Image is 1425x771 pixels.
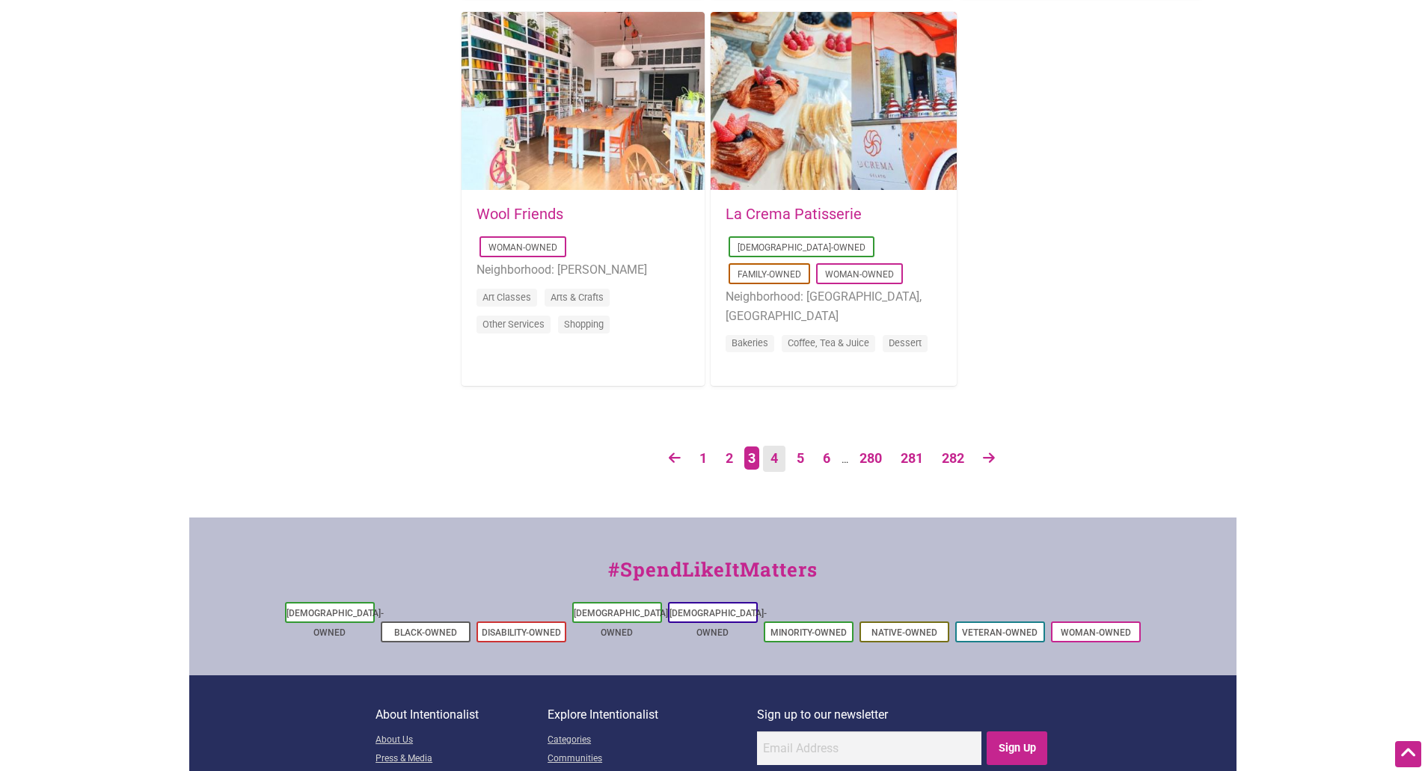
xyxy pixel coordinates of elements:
a: [DEMOGRAPHIC_DATA]-Owned [574,608,671,638]
p: Sign up to our newsletter [757,705,1049,725]
a: Native-Owned [871,627,937,638]
div: Scroll Back to Top [1395,741,1421,767]
a: Categories [548,731,757,750]
input: Sign Up [987,731,1047,765]
a: Page 6 [815,446,838,472]
p: Explore Intentionalist [548,705,757,725]
a: Veteran-Owned [962,627,1038,638]
a: Woman-Owned [825,269,894,280]
a: Page 280 [852,446,889,472]
a: About Us [376,731,548,750]
a: Page 1 [692,446,714,472]
p: About Intentionalist [376,705,548,725]
a: [DEMOGRAPHIC_DATA]-Owned [669,608,767,638]
a: Woman-Owned [1061,627,1131,638]
a: Art Classes [482,292,531,303]
a: Wool Friends [476,205,563,223]
a: Disability-Owned [482,627,561,638]
span: Page 3 [744,446,759,470]
a: Page 282 [934,446,972,472]
span: … [842,453,848,465]
a: Shopping [564,319,604,330]
a: Woman-Owned [488,242,557,253]
a: Communities [548,750,757,769]
a: Arts & Crafts [551,292,604,303]
a: Other Services [482,319,545,330]
input: Email Address [757,731,981,765]
a: Page 4 [763,446,785,472]
li: Neighborhood: [GEOGRAPHIC_DATA], [GEOGRAPHIC_DATA] [726,287,942,325]
div: #SpendLikeItMatters [189,555,1236,599]
a: [DEMOGRAPHIC_DATA]-Owned [738,242,865,253]
li: Neighborhood: [PERSON_NAME] [476,260,690,280]
a: Family-Owned [738,269,801,280]
a: Minority-Owned [770,627,847,638]
a: Page 2 [718,446,741,472]
a: Page 5 [789,446,812,472]
a: Black-Owned [394,627,457,638]
a: Dessert [889,337,922,348]
a: Coffee, Tea & Juice [788,337,869,348]
a: La Crema Patisserie [726,205,862,223]
a: Page 281 [893,446,931,472]
a: Press & Media [376,750,548,769]
a: [DEMOGRAPHIC_DATA]-Owned [286,608,384,638]
a: Bakeries [732,337,768,348]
